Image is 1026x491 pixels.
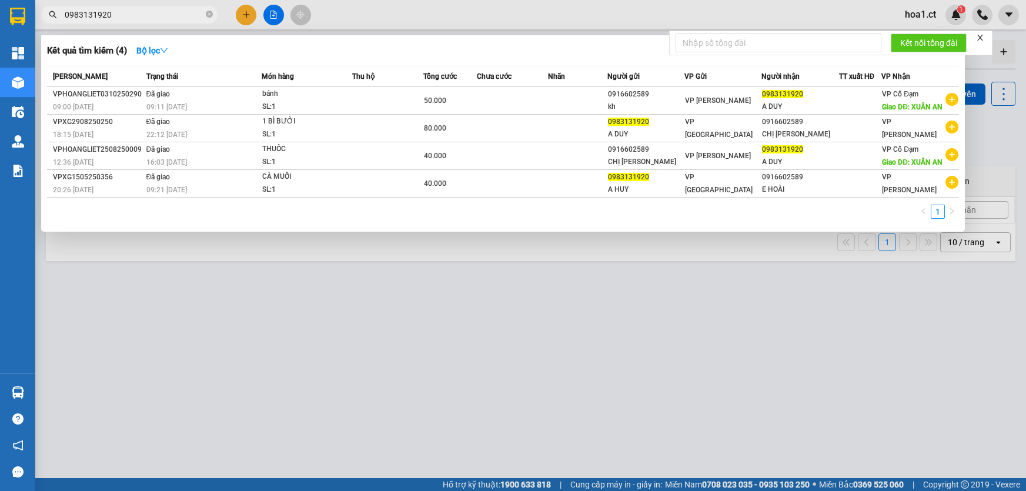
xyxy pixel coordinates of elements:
img: solution-icon [12,165,24,177]
span: right [948,208,955,215]
div: 0916602589 [762,116,838,128]
div: VPXG2908250250 [53,116,143,128]
div: A DUY [608,128,684,141]
span: VP [PERSON_NAME] [882,118,937,139]
span: Thu hộ [352,72,375,81]
div: CHỊ [PERSON_NAME] [762,128,838,141]
span: 0983131920 [762,145,803,153]
span: plus-circle [945,93,958,106]
img: warehouse-icon [12,135,24,148]
span: 20:26 [DATE] [53,186,93,194]
div: bánh [262,88,350,101]
span: Đã giao [146,145,171,153]
img: warehouse-icon [12,106,24,118]
li: 1 [931,205,945,219]
span: Giao DĐ: XUÂN AN [882,103,943,111]
span: Chưa cước [477,72,512,81]
span: left [920,208,927,215]
div: kh [608,101,684,113]
div: A DUY [762,101,838,113]
span: 50.000 [424,96,446,105]
div: SL: 1 [262,128,350,141]
div: A DUY [762,156,838,168]
div: SL: 1 [262,101,350,113]
span: Đã giao [146,173,171,181]
span: plus-circle [945,121,958,133]
div: 0916602589 [762,171,838,183]
div: SL: 1 [262,156,350,169]
span: VP [PERSON_NAME] [882,173,937,194]
span: 40.000 [424,179,446,188]
div: CÀ MUỐI [262,171,350,183]
span: Đã giao [146,118,171,126]
span: Món hàng [262,72,294,81]
span: VP [GEOGRAPHIC_DATA] [685,173,753,194]
span: VP [PERSON_NAME] [685,152,751,160]
div: A HUY [608,183,684,196]
span: Người gửi [607,72,640,81]
span: VP Gửi [684,72,707,81]
span: Kết nối tổng đài [900,36,957,49]
span: VP Cổ Đạm [882,145,918,153]
span: plus-circle [945,148,958,161]
span: Đã giao [146,90,171,98]
span: search [49,11,57,19]
span: close-circle [206,11,213,18]
span: plus-circle [945,176,958,189]
span: 12:36 [DATE] [53,158,93,166]
input: Nhập số tổng đài [676,34,881,52]
span: 0983131920 [762,90,803,98]
div: THUỐC [262,143,350,156]
div: VPHOANGLIET2508250009 [53,143,143,156]
img: logo-vxr [10,8,25,25]
span: 0983131920 [608,173,649,181]
span: question-circle [12,413,24,425]
span: close-circle [206,9,213,21]
div: 1 BÌ BƯỞI [262,115,350,128]
span: Người nhận [761,72,800,81]
span: VP [PERSON_NAME] [685,96,751,105]
span: 22:12 [DATE] [146,131,187,139]
span: [PERSON_NAME] [53,72,108,81]
img: dashboard-icon [12,47,24,59]
button: left [917,205,931,219]
input: Tìm tên, số ĐT hoặc mã đơn [65,8,203,21]
img: warehouse-icon [12,76,24,89]
span: 16:03 [DATE] [146,158,187,166]
span: 18:15 [DATE] [53,131,93,139]
span: VP Nhận [881,72,910,81]
div: E HOÀI [762,183,838,196]
h3: Kết quả tìm kiếm ( 4 ) [47,45,127,57]
span: 0983131920 [608,118,649,126]
span: close [976,34,984,42]
li: Previous Page [917,205,931,219]
span: VP Cổ Đạm [882,90,918,98]
span: 09:21 [DATE] [146,186,187,194]
span: down [160,46,168,55]
span: message [12,466,24,477]
span: 40.000 [424,152,446,160]
span: Nhãn [548,72,565,81]
button: Kết nối tổng đài [891,34,967,52]
span: 09:11 [DATE] [146,103,187,111]
span: Trạng thái [146,72,178,81]
div: VPHOANGLIET0310250290 [53,88,143,101]
span: VP [GEOGRAPHIC_DATA] [685,118,753,139]
div: 0916602589 [608,88,684,101]
span: TT xuất HĐ [839,72,875,81]
button: Bộ lọcdown [127,41,178,60]
span: 80.000 [424,124,446,132]
strong: Bộ lọc [136,46,168,55]
div: CHỊ [PERSON_NAME] [608,156,684,168]
div: SL: 1 [262,183,350,196]
div: 0916602589 [608,143,684,156]
span: Giao DĐ: XUÂN AN [882,158,943,166]
span: Tổng cước [423,72,457,81]
img: warehouse-icon [12,386,24,399]
span: 09:00 [DATE] [53,103,93,111]
li: Next Page [945,205,959,219]
div: VPXG1505250356 [53,171,143,183]
button: right [945,205,959,219]
span: notification [12,440,24,451]
a: 1 [931,205,944,218]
